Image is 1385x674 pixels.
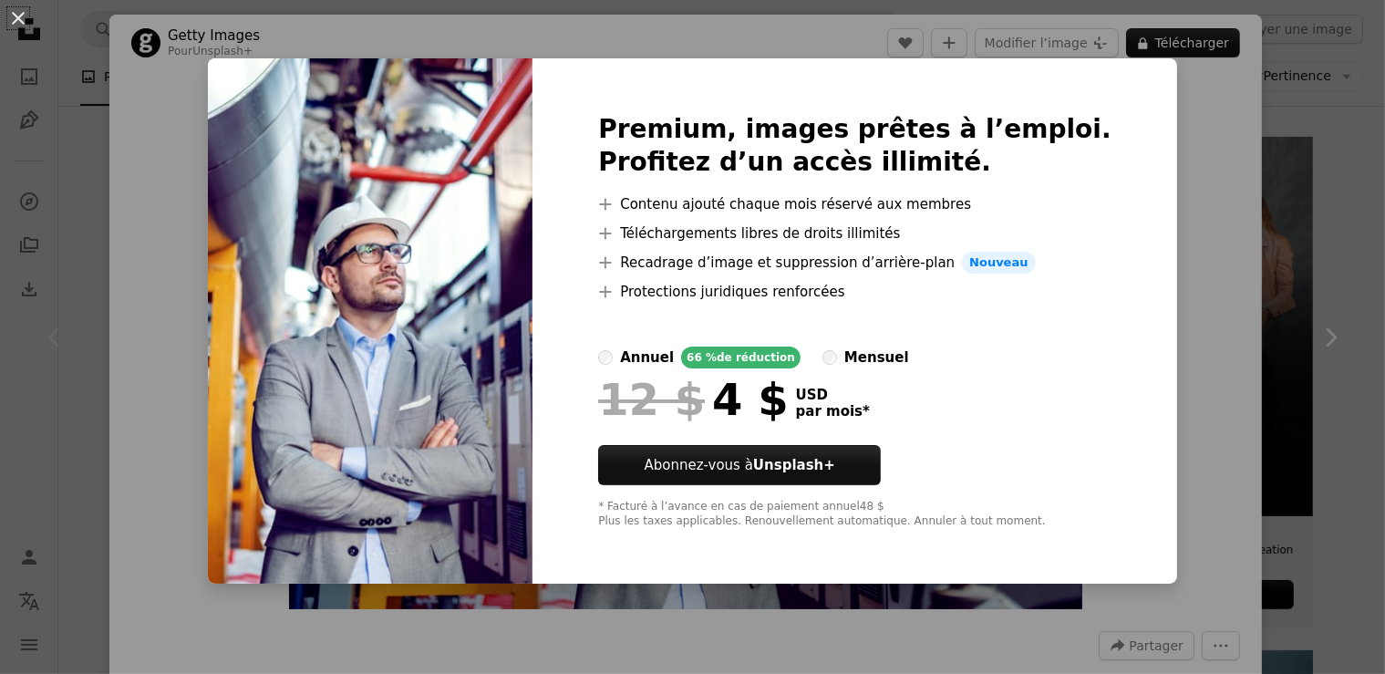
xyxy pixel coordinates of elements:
div: mensuel [844,347,909,368]
li: Recadrage d’image et suppression d’arrière-plan [598,252,1111,274]
li: Téléchargements libres de droits illimités [598,223,1111,244]
div: * Facturé à l’avance en cas de paiement annuel 48 $ Plus les taxes applicables. Renouvellement au... [598,500,1111,529]
button: Abonnez-vous àUnsplash+ [598,445,881,485]
div: 4 $ [598,376,788,423]
span: 12 $ [598,376,705,423]
h2: Premium, images prêtes à l’emploi. Profitez d’un accès illimité. [598,113,1111,179]
span: par mois * [796,403,870,420]
div: 66 % de réduction [681,347,801,368]
input: annuel66 %de réduction [598,350,613,365]
span: Nouveau [962,252,1035,274]
div: annuel [620,347,674,368]
li: Contenu ajouté chaque mois réservé aux membres [598,193,1111,215]
input: mensuel [822,350,837,365]
img: premium_photo-1661955519535-a18d597938e0 [208,58,532,584]
li: Protections juridiques renforcées [598,281,1111,303]
span: USD [796,387,870,403]
strong: Unsplash+ [753,457,835,473]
